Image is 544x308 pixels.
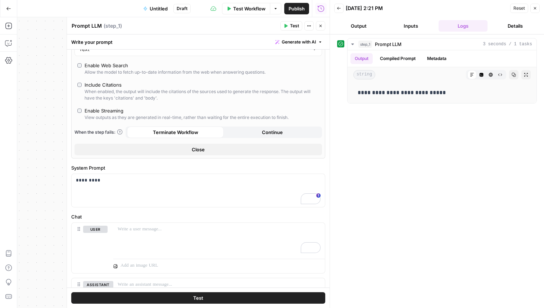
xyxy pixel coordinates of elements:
span: Untitled [150,5,168,12]
div: View outputs as they are generated in real-time, rather than waiting for the entire execution to ... [85,114,289,121]
button: Close [74,144,322,155]
button: Inputs [386,20,436,32]
button: user [83,226,108,233]
span: Close [192,146,205,153]
div: When enabled, the output will include the citations of the sources used to generate the response.... [85,88,319,101]
button: 3 seconds / 1 tasks [348,38,536,50]
div: Include Citations [85,81,122,88]
button: Metadata [423,53,451,64]
button: Test Workflow [222,3,270,14]
span: string [353,70,375,79]
span: Publish [289,5,305,12]
button: Generate with AI [272,37,325,47]
span: Terminate Workflow [153,129,198,136]
button: Test [280,21,302,31]
a: When the step fails: [74,129,123,135]
button: assistant [83,281,113,288]
span: Test [290,23,299,29]
textarea: Prompt LLM [72,22,102,29]
span: 3 seconds / 1 tasks [483,41,532,47]
span: Continue [262,129,283,136]
div: To enrich screen reader interactions, please activate Accessibility in Grammarly extension settings [113,223,325,256]
span: Reset [513,5,525,12]
div: Enable Web Search [85,62,128,69]
span: Generate with AI [282,39,316,45]
div: To enrich screen reader interactions, please activate Accessibility in Grammarly extension settings [72,174,325,207]
span: Prompt LLM [375,41,402,48]
div: Allow the model to fetch up-to-date information from the web when answering questions. [85,69,266,75]
button: Test [71,292,325,304]
div: Write your prompt [67,35,330,49]
button: Details [490,20,540,32]
label: System Prompt [71,164,325,171]
button: Publish [284,3,309,14]
button: Output [334,20,384,32]
button: Compiled Prompt [376,53,420,64]
span: step_1 [358,41,372,48]
label: Chat [71,213,325,220]
div: Enable Streaming [85,107,123,114]
button: Logs [439,20,488,32]
span: Test Workflow [233,5,266,12]
input: Enable StreamingView outputs as they are generated in real-time, rather than waiting for the enti... [77,109,82,113]
span: ( step_1 ) [104,22,122,29]
button: Untitled [139,3,172,14]
div: 3 seconds / 1 tasks [348,50,536,103]
span: Draft [177,5,187,12]
input: Include CitationsWhen enabled, the output will include the citations of the sources used to gener... [77,83,82,87]
button: Output [350,53,373,64]
div: user [72,223,108,273]
input: Enable Web SearchAllow the model to fetch up-to-date information from the web when answering ques... [77,63,82,68]
button: Reset [510,4,528,13]
button: Continue [224,127,321,138]
span: Test [193,294,203,302]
